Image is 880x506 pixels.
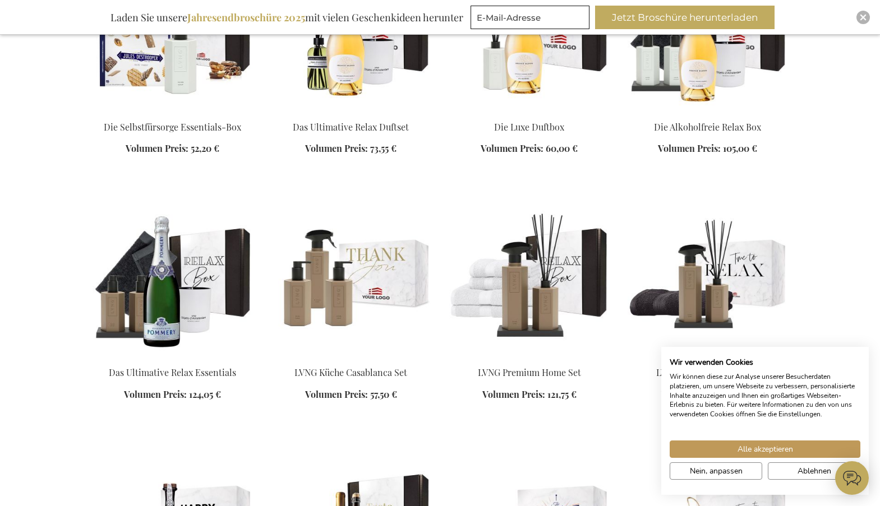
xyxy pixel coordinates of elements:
[126,142,219,155] a: Volumen Preis: 52,20 €
[124,388,187,400] span: Volumen Preis:
[305,142,397,155] a: Volumen Preis: 73,55 €
[482,388,545,400] span: Volumen Preis:
[126,142,188,154] span: Volumen Preis:
[670,372,860,419] p: Wir können diese zur Analyse unserer Besucherdaten platzieren, um unsere Webseite zu verbessern, ...
[723,142,757,154] span: 105,00 €
[370,388,397,400] span: 57,50 €
[494,121,564,133] a: Die Luxe Duftbox
[670,358,860,368] h2: Wir verwenden Cookies
[124,388,221,401] a: Volumen Preis: 124,05 €
[305,388,397,401] a: Volumen Preis: 57,50 €
[628,200,788,357] img: LVNG Essential Home Set
[547,388,577,400] span: 121,75 €
[449,107,610,118] a: The Luxe Scent Box Die Luxe Duftbox
[471,6,593,33] form: marketing offers and promotions
[370,142,397,154] span: 73,55 €
[738,443,793,455] span: Alle akzeptieren
[654,121,761,133] a: Die Alkoholfreie Relax Box
[471,6,589,29] input: E-Mail-Adresse
[93,107,253,118] a: The Selfcare Essentials Box
[768,462,860,480] button: Alle verweigern cookies
[798,465,831,477] span: Ablehnen
[109,366,236,378] a: Das Ultimative Relax Essentials
[860,14,867,21] img: Close
[271,107,431,118] a: The Ultimate Relax Fragrance Set Das Ultimative Relax Duftset
[690,465,743,477] span: Nein, anpassen
[856,11,870,24] div: Close
[187,11,305,24] b: Jahresendbroschüre 2025
[104,121,241,133] a: Die Selbstfürsorge Essentials-Box
[105,6,468,29] div: Laden Sie unsere mit vielen Geschenkideen herunter
[271,352,431,363] a: LVNG Kitchen Casablanca Set
[546,142,578,154] span: 60,00 €
[294,366,407,378] a: LVNG Küche Casablanca Set
[658,142,721,154] span: Volumen Preis:
[658,142,757,155] a: Volumen Preis: 105,00 €
[835,461,869,495] iframe: belco-activator-frame
[93,200,253,357] img: The Ultimate Relax Essentials
[628,107,788,118] a: The Non-Alcoholic Relax Box
[482,388,577,401] a: Volumen Preis: 121,75 €
[305,388,368,400] span: Volumen Preis:
[478,366,581,378] a: LVNG Premium Home Set
[656,366,759,378] a: LVNG Essential Home Set
[305,142,368,154] span: Volumen Preis:
[670,462,762,480] button: cookie Einstellungen anpassen
[93,352,253,363] a: The Ultimate Relax Essentials
[481,142,543,154] span: Volumen Preis:
[189,388,221,400] span: 124,05 €
[271,200,431,357] img: LVNG Kitchen Casablanca Set
[481,142,578,155] a: Volumen Preis: 60,00 €
[449,352,610,363] a: LVNG Premium Home Set
[628,352,788,363] a: LVNG Essential Home Set
[191,142,219,154] span: 52,20 €
[670,440,860,458] button: Akzeptieren Sie alle cookies
[293,121,409,133] a: Das Ultimative Relax Duftset
[595,6,775,29] button: Jetzt Broschüre herunterladen
[449,200,610,357] img: LVNG Premium Home Set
